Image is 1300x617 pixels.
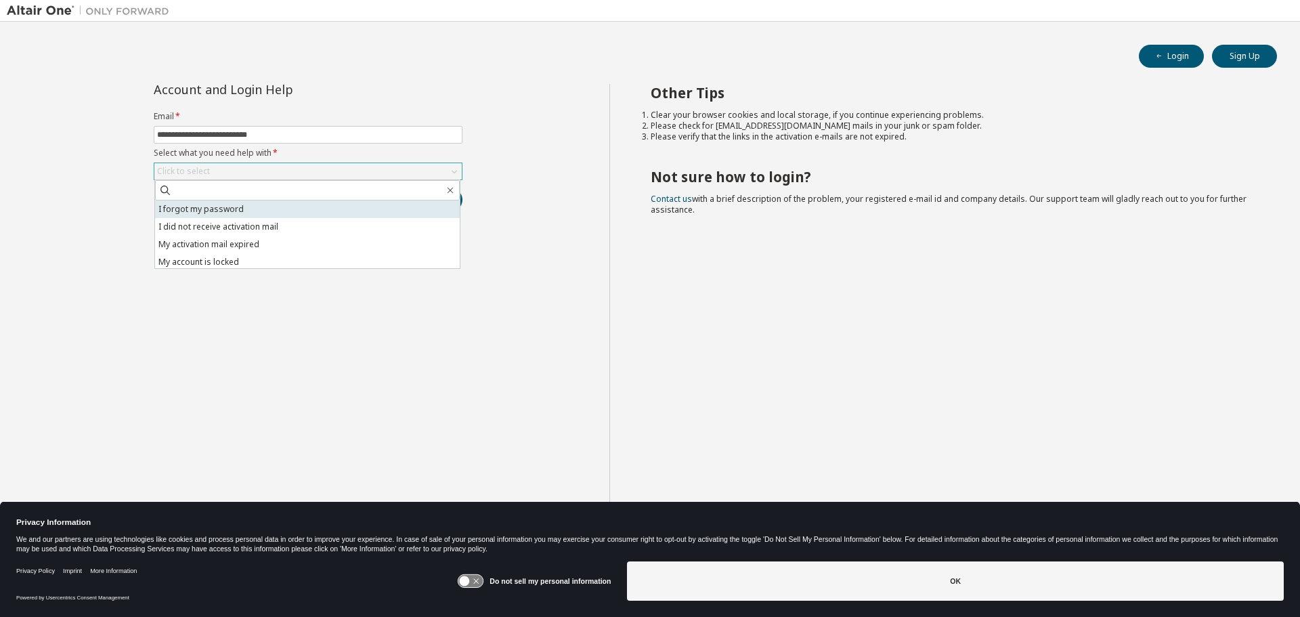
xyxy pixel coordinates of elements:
[651,168,1253,186] h2: Not sure how to login?
[7,4,176,18] img: Altair One
[154,148,462,158] label: Select what you need help with
[651,121,1253,131] li: Please check for [EMAIL_ADDRESS][DOMAIN_NAME] mails in your junk or spam folder.
[154,84,401,95] div: Account and Login Help
[154,163,462,179] div: Click to select
[651,131,1253,142] li: Please verify that the links in the activation e-mails are not expired.
[651,193,1247,215] span: with a brief description of the problem, your registered e-mail id and company details. Our suppo...
[651,110,1253,121] li: Clear your browser cookies and local storage, if you continue experiencing problems.
[157,166,210,177] div: Click to select
[651,193,692,205] a: Contact us
[1212,45,1277,68] button: Sign Up
[155,200,460,218] li: I forgot my password
[651,84,1253,102] h2: Other Tips
[1139,45,1204,68] button: Login
[154,111,462,122] label: Email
